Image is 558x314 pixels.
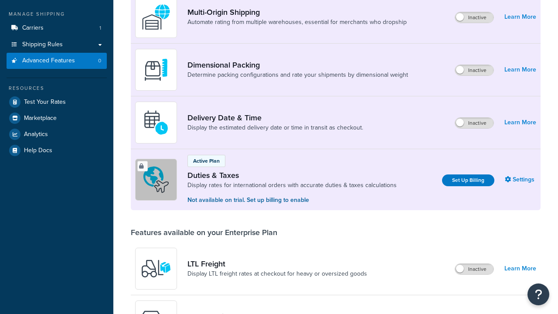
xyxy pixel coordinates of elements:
[7,126,107,142] a: Analytics
[527,283,549,305] button: Open Resource Center
[455,118,493,128] label: Inactive
[504,64,536,76] a: Learn More
[442,174,494,186] a: Set Up Billing
[187,7,407,17] a: Multi-Origin Shipping
[455,12,493,23] label: Inactive
[193,157,220,165] p: Active Plan
[24,131,48,138] span: Analytics
[7,53,107,69] li: Advanced Features
[7,85,107,92] div: Resources
[24,147,52,154] span: Help Docs
[187,270,367,278] a: Display LTL freight rates at checkout for heavy or oversized goods
[141,253,171,284] img: y79ZsPf0fXUFUhFXDzUgf+ktZg5F2+ohG75+v3d2s1D9TjoU8PiyCIluIjV41seZevKCRuEjTPPOKHJsQcmKCXGdfprl3L4q7...
[7,37,107,53] a: Shipping Rules
[141,107,171,138] img: gfkeb5ejjkALwAAAABJRU5ErkJggg==
[187,181,397,190] a: Display rates for international orders with accurate duties & taxes calculations
[141,2,171,32] img: WatD5o0RtDAAAAAElFTkSuQmCC
[7,94,107,110] a: Test Your Rates
[187,60,408,70] a: Dimensional Packing
[504,11,536,23] a: Learn More
[7,20,107,36] li: Carriers
[24,115,57,122] span: Marketplace
[22,24,44,32] span: Carriers
[24,99,66,106] span: Test Your Rates
[22,41,63,48] span: Shipping Rules
[187,259,367,269] a: LTL Freight
[187,18,407,27] a: Automate rating from multiple warehouses, essential for merchants who dropship
[455,264,493,274] label: Inactive
[99,24,101,32] span: 1
[7,143,107,158] a: Help Docs
[7,20,107,36] a: Carriers1
[187,123,363,132] a: Display the estimated delivery date or time in transit as checkout.
[187,171,397,180] a: Duties & Taxes
[187,195,397,205] p: Not available on trial. Set up billing to enable
[131,228,277,237] div: Features available on your Enterprise Plan
[187,113,363,123] a: Delivery Date & Time
[7,110,107,126] a: Marketplace
[7,53,107,69] a: Advanced Features0
[22,57,75,65] span: Advanced Features
[455,65,493,75] label: Inactive
[141,55,171,85] img: DTVBYsAAAAAASUVORK5CYII=
[187,71,408,79] a: Determine packing configurations and rate your shipments by dimensional weight
[504,116,536,129] a: Learn More
[7,10,107,18] div: Manage Shipping
[504,263,536,275] a: Learn More
[505,174,536,186] a: Settings
[98,57,101,65] span: 0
